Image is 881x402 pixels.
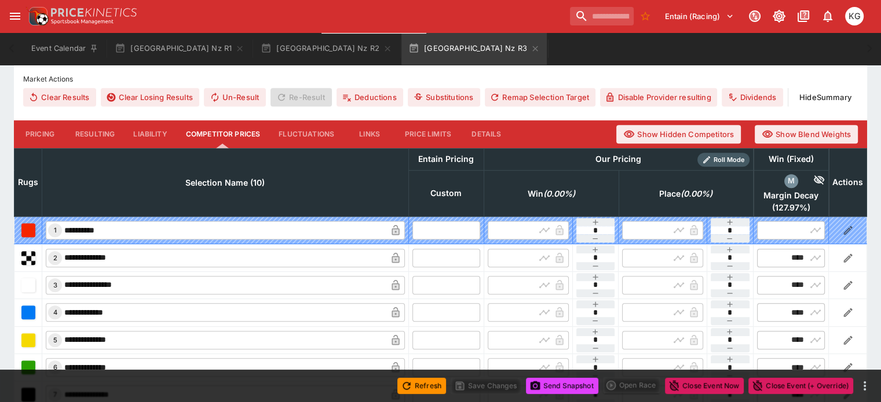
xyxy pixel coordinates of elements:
div: Our Pricing [591,152,646,167]
button: No Bookmarks [636,7,655,25]
button: HideSummary [793,88,858,106]
input: search [570,7,634,25]
div: margin_decay [784,174,798,188]
button: Substitutions [408,88,480,106]
button: more [858,379,872,393]
span: 6 [51,363,60,371]
th: Actions [829,148,867,216]
button: Event Calendar [24,32,105,65]
span: Roll Mode [709,155,750,165]
button: Send Snapshot [526,378,598,394]
img: PriceKinetics Logo [25,5,49,28]
button: Price Limits [396,120,460,148]
button: Competitor Prices [177,120,270,148]
button: [GEOGRAPHIC_DATA] Nz R3 [401,32,547,65]
button: Links [343,120,396,148]
button: Un-Result [204,88,266,106]
div: Hide Competitor [798,174,825,188]
img: PriceKinetics [51,8,137,17]
span: excl. Emergencies (0.00%) [515,187,588,201]
em: ( 0.00 %) [543,187,575,201]
div: split button [603,377,660,393]
div: excl. Emergencies (127.97%) [757,174,825,213]
button: Show Blend Weights [755,125,858,143]
button: Toggle light/dark mode [769,6,789,27]
th: Rugs [14,148,42,216]
button: Documentation [793,6,814,27]
button: Clear Losing Results [101,88,199,106]
th: Win (Fixed) [754,148,829,170]
button: Connected to PK [744,6,765,27]
span: 1 [52,226,59,234]
button: Details [460,120,513,148]
button: Show Hidden Competitors [616,125,741,143]
span: Margin Decay [757,190,825,201]
span: ( 127.97 %) [757,202,825,213]
div: Show/hide Price Roll mode configuration. [697,153,750,167]
button: Remap Selection Target [485,88,595,106]
button: Pricing [14,120,66,148]
em: ( 0.00 %) [681,187,712,201]
button: Fluctuations [269,120,343,148]
button: Refresh [397,378,446,394]
button: Dividends [722,88,783,106]
span: Re-Result [270,88,331,106]
button: Close Event (+ Override) [748,378,853,394]
button: Disable Provider resulting [600,88,718,106]
button: Notifications [817,6,838,27]
button: open drawer [5,6,25,27]
span: excl. Emergencies (0.00%) [646,187,725,201]
button: [GEOGRAPHIC_DATA] Nz R2 [254,32,399,65]
img: Sportsbook Management [51,19,114,24]
button: Resulting [66,120,124,148]
span: 2 [51,254,60,262]
span: Selection Name (10) [173,176,277,190]
th: Entain Pricing [408,148,484,170]
button: Liability [124,120,176,148]
th: Custom [408,170,484,216]
button: Select Tenant [658,7,741,25]
label: Market Actions [23,71,858,88]
span: 4 [51,308,60,316]
button: [GEOGRAPHIC_DATA] Nz R1 [108,32,251,65]
button: Deductions [337,88,403,106]
div: Kevin Gutschlag [845,7,864,25]
button: Close Event Now [665,378,744,394]
button: Clear Results [23,88,96,106]
span: 3 [51,281,60,289]
span: 5 [51,336,60,344]
button: Kevin Gutschlag [842,3,867,29]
